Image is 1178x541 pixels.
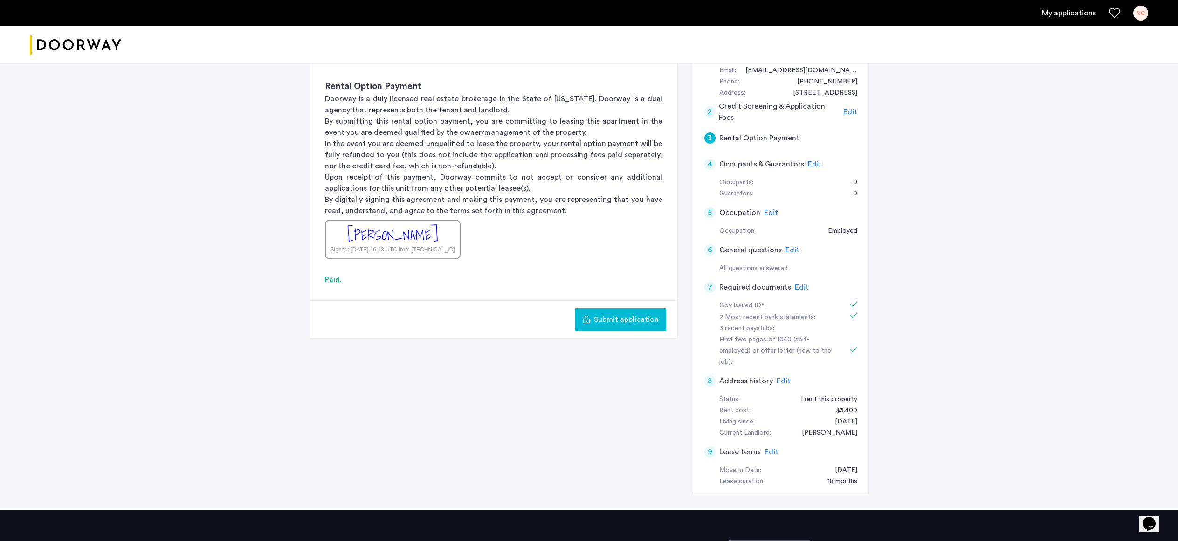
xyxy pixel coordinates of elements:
[736,65,857,76] div: njczerwonka@gmail.com
[719,132,799,144] h5: Rental Option Payment
[785,246,799,254] span: Edit
[792,428,857,439] div: Martin Goldstein
[719,375,773,387] h5: Address history
[788,76,857,88] div: +18048366475
[325,80,662,93] h3: Rental Option Payment
[719,65,736,76] div: Email:
[704,132,716,144] div: 3
[826,465,857,476] div: 10/15/2025
[1042,7,1096,19] a: My application
[719,312,837,323] div: 2 Most recent bank statements:
[719,88,745,99] div: Address:
[331,245,455,254] div: Signed: [DATE] 16:13 UTC from [TECHNICAL_ID]
[792,394,857,405] div: I rent this property
[325,138,662,172] p: In the event you are deemed unqualified to lease the property, your rental option payment will be...
[719,465,761,476] div: Move in Date:
[325,274,662,285] div: Paid.
[719,188,754,200] div: Guarantors:
[704,207,716,218] div: 5
[325,93,662,116] p: Doorway is a duly licensed real estate brokerage in the State of [US_STATE]. Doorway is a dual ag...
[1133,6,1148,21] div: NC
[30,28,121,62] a: Cazamio logo
[764,209,778,216] span: Edit
[704,282,716,293] div: 7
[719,159,804,170] h5: Occupants & Guarantors
[719,476,765,487] div: Lease duration:
[719,244,782,256] h5: General questions
[30,28,121,62] img: logo
[844,177,857,188] div: 0
[777,377,791,385] span: Edit
[795,284,809,291] span: Edit
[719,323,837,334] div: 3 recent paystubs:
[719,428,771,439] div: Current Landlord:
[594,314,659,325] span: Submit application
[843,108,857,116] span: Edit
[819,226,857,237] div: Employed
[719,300,837,312] div: Gov issued ID*:
[325,116,662,138] p: By submitting this rental option payment, you are committing to leasing this apartment in the eve...
[719,76,739,88] div: Phone:
[844,188,857,200] div: 0
[719,394,740,405] div: Status:
[719,446,761,458] h5: Lease terms
[1109,7,1120,19] a: Favorites
[719,226,756,237] div: Occupation:
[719,405,751,416] div: Rent cost:
[719,177,753,188] div: Occupants:
[765,448,778,456] span: Edit
[704,244,716,256] div: 6
[784,88,857,99] div: 228 4th Avenue, #4L
[826,416,857,428] div: 10/01/2024
[719,263,857,274] div: All questions answered
[719,282,791,293] h5: Required documents
[1139,504,1169,532] iframe: chat widget
[325,172,662,194] p: Upon receipt of this payment, Doorway commits to not accept or consider any additional applicatio...
[704,446,716,458] div: 9
[704,106,716,118] div: 2
[719,207,760,218] h5: Occupation
[808,160,822,168] span: Edit
[719,101,840,123] h5: Credit Screening & Application Fees
[719,416,755,428] div: Living since:
[827,405,857,416] div: $3,400
[719,334,837,368] div: First two pages of 1040 (self-employed) or offer letter (new to the job):
[575,308,666,331] button: button
[818,476,857,487] div: 18 months
[325,194,662,216] p: By digitally signing this agreement and making this payment, you are representing that you have r...
[704,159,716,170] div: 4
[347,225,438,245] div: [PERSON_NAME]
[704,375,716,387] div: 8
